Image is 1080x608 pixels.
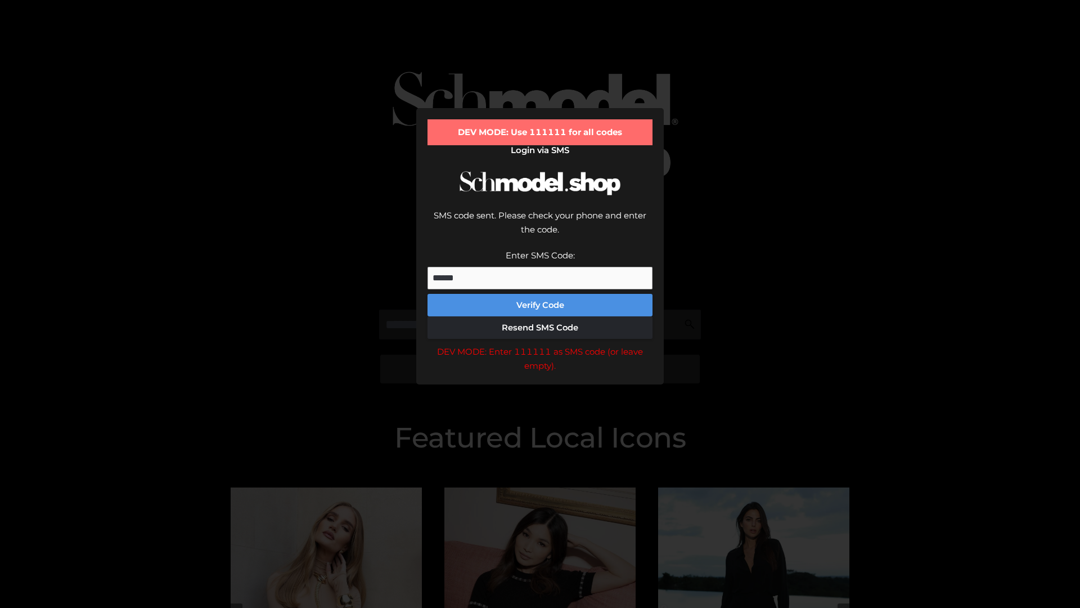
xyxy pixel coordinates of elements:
label: Enter SMS Code: [506,250,575,261]
div: DEV MODE: Enter 111111 as SMS code (or leave empty). [427,345,652,373]
div: DEV MODE: Use 111111 for all codes [427,119,652,145]
div: SMS code sent. Please check your phone and enter the code. [427,208,652,248]
button: Verify Code [427,294,652,316]
button: Resend SMS Code [427,316,652,339]
h2: Login via SMS [427,145,652,155]
img: Schmodel Logo [456,161,624,205]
